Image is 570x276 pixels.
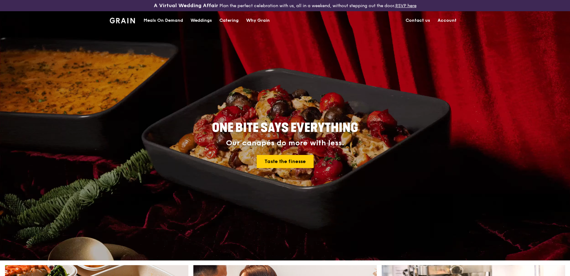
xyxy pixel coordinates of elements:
a: Why Grain [242,11,274,30]
img: Grain [110,18,135,23]
div: Meals On Demand [144,11,183,30]
div: Plan the perfect celebration with us, all in a weekend, without stepping out the door. [106,2,464,9]
div: Our canapés do more with less. [173,139,397,147]
div: Catering [219,11,239,30]
a: Weddings [187,11,216,30]
span: ONE BITE SAYS EVERYTHING [212,120,358,135]
a: Taste the finesse [257,155,314,168]
a: Catering [216,11,242,30]
div: Why Grain [246,11,270,30]
a: Contact us [402,11,434,30]
a: GrainGrain [110,11,135,29]
div: Weddings [191,11,212,30]
a: Account [434,11,460,30]
h3: A Virtual Wedding Affair [154,2,218,9]
a: RSVP here [395,3,416,8]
